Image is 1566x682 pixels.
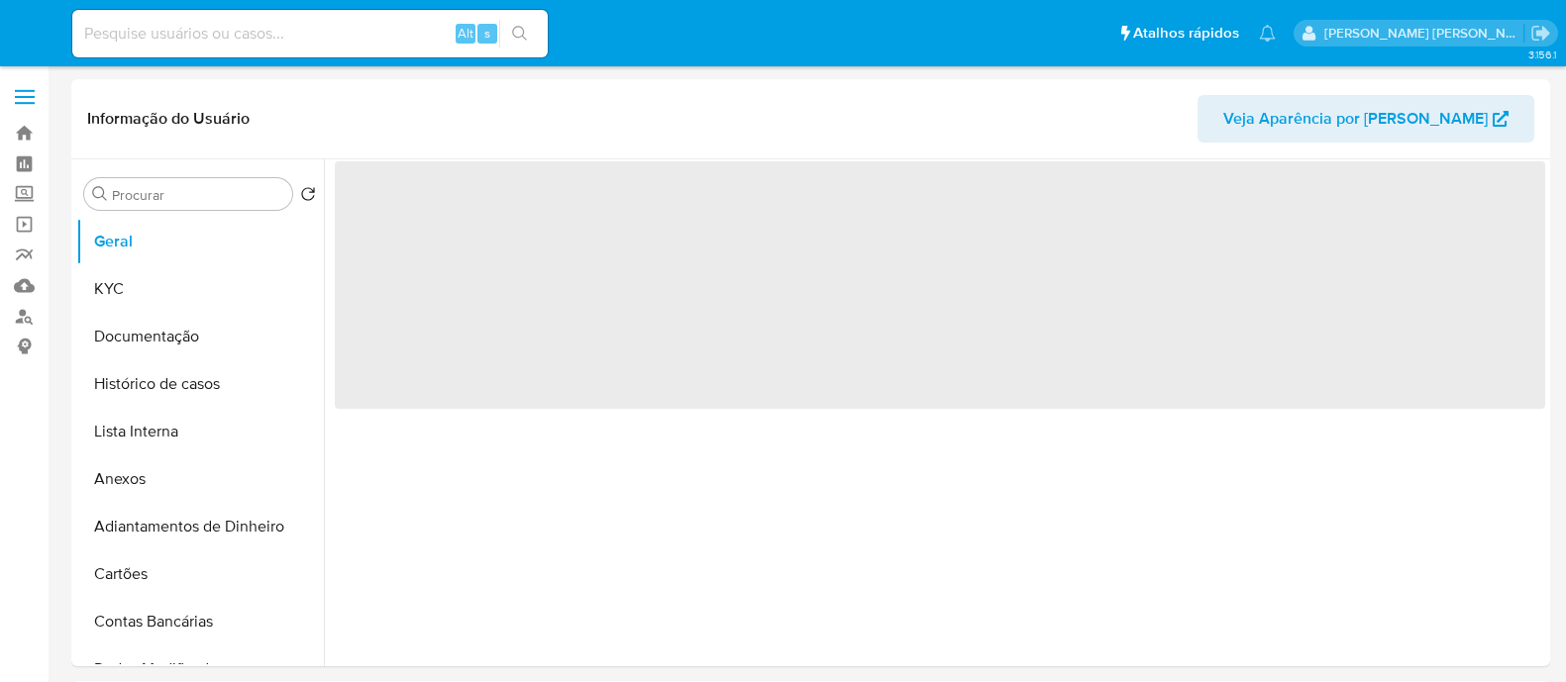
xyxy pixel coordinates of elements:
a: Sair [1530,23,1551,44]
h1: Informação do Usuário [87,109,250,129]
button: Lista Interna [76,408,324,455]
button: Veja Aparência por [PERSON_NAME] [1198,95,1534,143]
a: Notificações [1259,25,1276,42]
button: Documentação [76,313,324,360]
span: Atalhos rápidos [1133,23,1239,44]
input: Pesquise usuários ou casos... [72,21,548,47]
button: Cartões [76,550,324,598]
button: Anexos [76,455,324,503]
button: Histórico de casos [76,360,324,408]
button: Adiantamentos de Dinheiro [76,503,324,550]
span: Veja Aparência por [PERSON_NAME] [1223,95,1488,143]
button: Procurar [92,186,108,202]
p: anna.almeida@mercadopago.com.br [1324,24,1524,43]
button: Geral [76,218,324,265]
button: Contas Bancárias [76,598,324,645]
input: Procurar [112,186,284,204]
span: ‌ [335,161,1545,409]
button: KYC [76,265,324,313]
button: Retornar ao pedido padrão [300,186,316,208]
span: s [484,24,490,43]
span: Alt [458,24,473,43]
button: search-icon [499,20,540,48]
